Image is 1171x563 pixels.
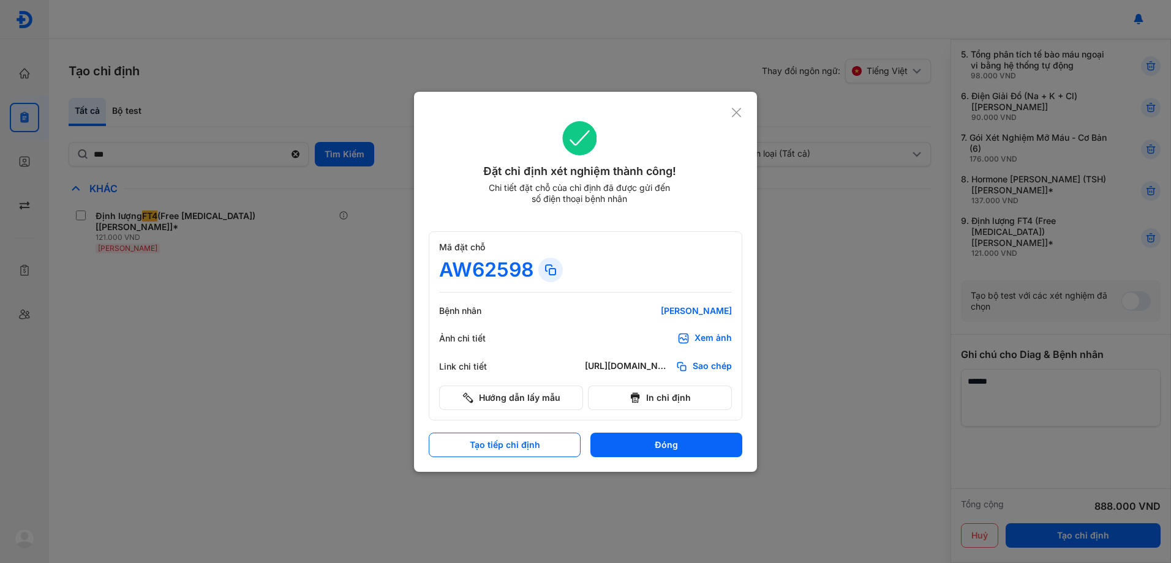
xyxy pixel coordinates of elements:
[588,386,732,410] button: In chỉ định
[693,360,732,373] span: Sao chép
[439,258,533,282] div: AW62598
[439,333,513,344] div: Ảnh chi tiết
[439,361,513,372] div: Link chi tiết
[439,242,732,253] div: Mã đặt chỗ
[590,433,742,457] button: Đóng
[439,305,513,316] div: Bệnh nhân
[695,332,732,345] div: Xem ảnh
[429,163,731,180] div: Đặt chỉ định xét nghiệm thành công!
[429,433,581,457] button: Tạo tiếp chỉ định
[585,360,671,373] div: [URL][DOMAIN_NAME]
[439,386,583,410] button: Hướng dẫn lấy mẫu
[483,182,676,204] div: Chi tiết đặt chỗ của chỉ định đã được gửi đến số điện thoại bệnh nhân
[585,305,732,316] div: [PERSON_NAME]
